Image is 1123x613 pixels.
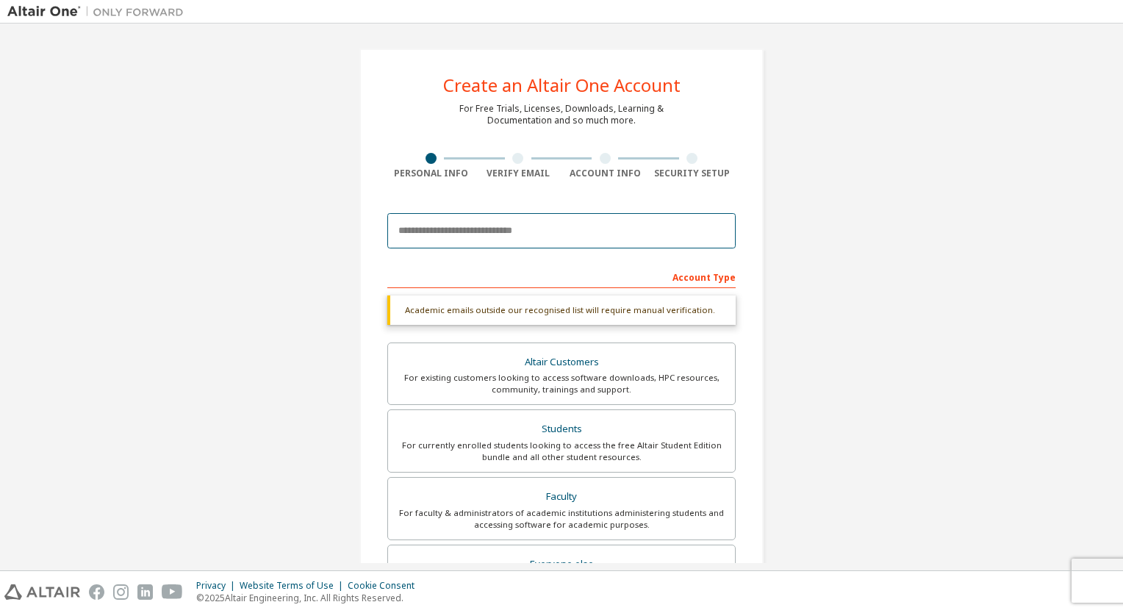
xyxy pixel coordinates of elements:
div: Security Setup [649,168,736,179]
div: Altair Customers [397,352,726,373]
div: Faculty [397,487,726,507]
div: For faculty & administrators of academic institutions administering students and accessing softwa... [397,507,726,531]
img: facebook.svg [89,584,104,600]
div: Personal Info [387,168,475,179]
div: Academic emails outside our recognised list will require manual verification. [387,295,736,325]
div: Everyone else [397,554,726,575]
div: Create an Altair One Account [443,76,681,94]
div: Students [397,419,726,440]
div: For currently enrolled students looking to access the free Altair Student Edition bundle and all ... [397,440,726,463]
div: Cookie Consent [348,580,423,592]
div: For Free Trials, Licenses, Downloads, Learning & Documentation and so much more. [459,103,664,126]
img: youtube.svg [162,584,183,600]
p: © 2025 Altair Engineering, Inc. All Rights Reserved. [196,592,423,604]
img: altair_logo.svg [4,584,80,600]
div: Verify Email [475,168,562,179]
div: Privacy [196,580,240,592]
div: Account Info [561,168,649,179]
img: linkedin.svg [137,584,153,600]
div: Account Type [387,265,736,288]
div: For existing customers looking to access software downloads, HPC resources, community, trainings ... [397,372,726,395]
img: Altair One [7,4,191,19]
div: Website Terms of Use [240,580,348,592]
img: instagram.svg [113,584,129,600]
